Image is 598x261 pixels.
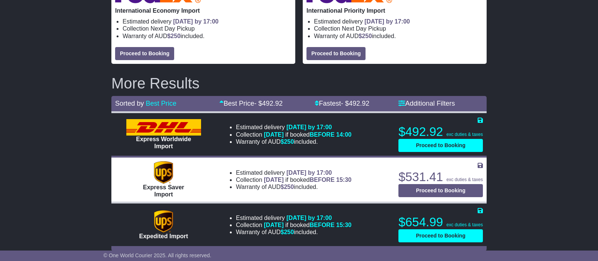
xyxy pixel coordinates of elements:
span: [DATE] by 17:00 [364,18,410,25]
li: Estimated delivery [314,18,483,25]
span: © One World Courier 2025. All rights reserved. [104,252,212,258]
span: 250 [284,139,294,145]
span: 250 [170,33,181,39]
a: Best Price [146,100,176,107]
button: Proceed to Booking [398,229,483,242]
span: Next Day Pickup [151,25,195,32]
span: 250 [284,184,294,190]
span: BEFORE [309,131,335,138]
span: - $ [254,100,283,107]
button: Proceed to Booking [306,47,366,60]
span: if booked [264,131,351,138]
span: Express Worldwide Import [136,136,191,149]
li: Collection [236,131,351,138]
span: $ [281,229,294,235]
span: [DATE] [264,177,284,183]
li: Estimated delivery [236,169,351,176]
span: - $ [341,100,369,107]
li: Warranty of AUD included. [314,32,483,40]
button: Proceed to Booking [115,47,174,60]
span: if booked [264,222,351,228]
span: Sorted by [115,100,144,107]
img: UPS (new): Express Saver Import [154,161,173,184]
span: 15:30 [336,222,352,228]
span: $ [167,33,181,39]
span: BEFORE [309,177,335,183]
a: Best Price- $492.92 [219,100,283,107]
li: Warranty of AUD included. [236,229,351,236]
span: $ [281,184,294,190]
li: Collection [314,25,483,32]
span: Next Day Pickup [342,25,386,32]
button: Proceed to Booking [398,184,483,197]
li: Warranty of AUD included. [236,183,351,190]
span: [DATE] by 17:00 [286,215,332,221]
span: [DATE] by 17:00 [173,18,219,25]
li: Warranty of AUD included. [236,138,351,145]
p: $531.41 [398,170,483,184]
span: exc duties & taxes [447,177,483,182]
a: Additional Filters [398,100,455,107]
button: Proceed to Booking [398,139,483,152]
span: Expedited Import [139,233,188,239]
span: exc duties & taxes [447,222,483,227]
p: International Priority Import [306,7,483,14]
span: 250 [284,229,294,235]
li: Collection [236,176,351,183]
li: Estimated delivery [236,124,351,131]
span: [DATE] by 17:00 [286,124,332,130]
span: $ [358,33,372,39]
span: [DATE] by 17:00 [286,170,332,176]
li: Estimated delivery [123,18,292,25]
span: BEFORE [309,222,335,228]
h2: More Results [111,75,487,91]
span: [DATE] [264,131,284,138]
a: Fastest- $492.92 [315,100,369,107]
p: $654.99 [398,215,483,230]
span: 15:30 [336,177,352,183]
span: 250 [362,33,372,39]
span: Express Saver Import [143,184,184,198]
li: Collection [123,25,292,32]
span: $ [281,139,294,145]
li: Warranty of AUD included. [123,32,292,40]
span: [DATE] [264,222,284,228]
p: $492.92 [398,124,483,139]
img: DHL: Express Worldwide Import [126,119,201,136]
p: International Economy Import [115,7,292,14]
span: 492.92 [262,100,283,107]
span: exc duties & taxes [447,132,483,137]
span: 492.92 [349,100,369,107]
span: if booked [264,177,351,183]
img: UPS (new): Expedited Import [154,210,173,233]
li: Collection [236,221,351,229]
span: 14:00 [336,131,352,138]
li: Estimated delivery [236,214,351,221]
